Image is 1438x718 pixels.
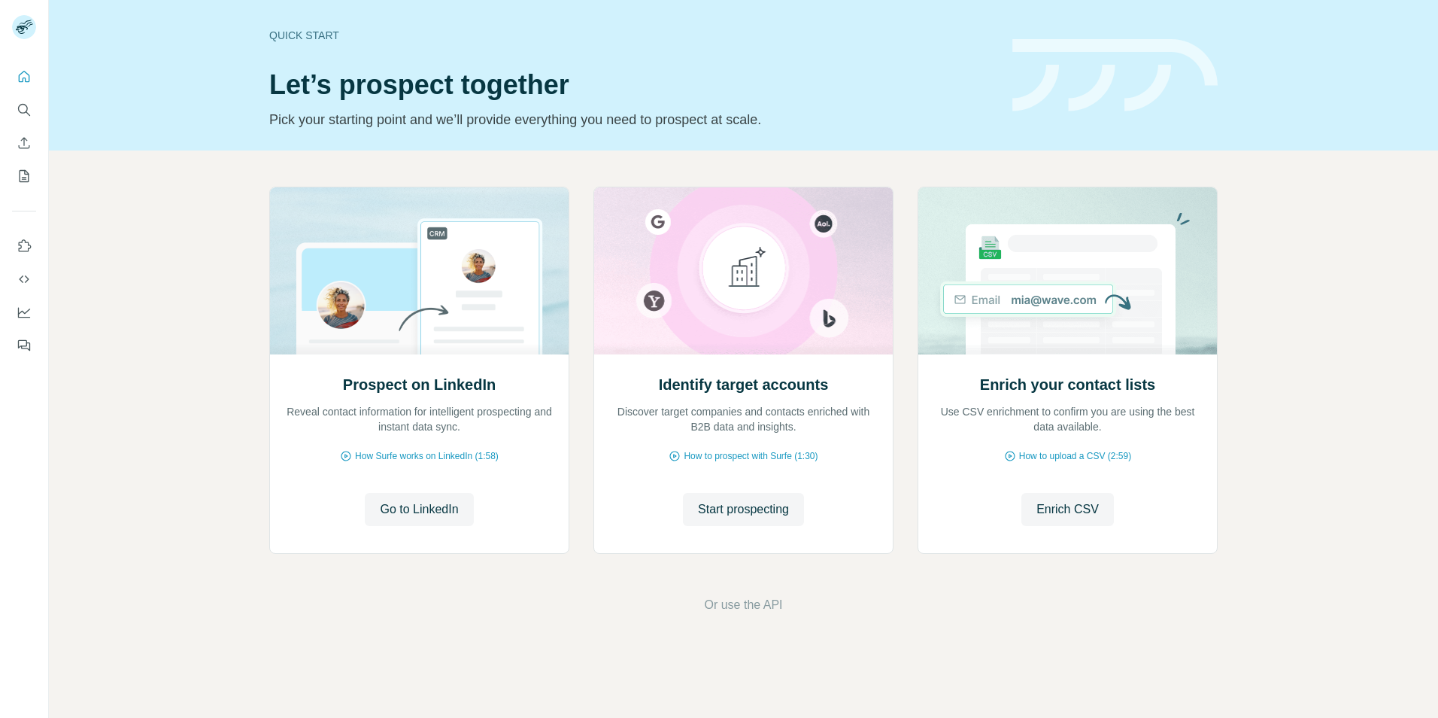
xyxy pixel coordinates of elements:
h2: Enrich your contact lists [980,374,1155,395]
button: Enrich CSV [1021,493,1114,526]
button: Use Surfe API [12,266,36,293]
h2: Identify target accounts [659,374,829,395]
button: Dashboard [12,299,36,326]
p: Pick your starting point and we’ll provide everything you need to prospect at scale. [269,109,994,130]
button: Use Surfe on LinkedIn [12,233,36,260]
p: Discover target companies and contacts enriched with B2B data and insights. [609,404,878,434]
span: Start prospecting [698,500,789,519]
p: Use CSV enrichment to confirm you are using the best data available. [933,404,1202,434]
span: How Surfe works on LinkedIn (1:58) [355,449,499,463]
button: My lists [12,163,36,190]
img: Enrich your contact lists [918,187,1218,354]
h2: Prospect on LinkedIn [343,374,496,395]
p: Reveal contact information for intelligent prospecting and instant data sync. [285,404,554,434]
img: Identify target accounts [593,187,893,354]
button: Or use the API [704,596,782,614]
div: Quick start [269,28,994,43]
span: Enrich CSV [1036,500,1099,519]
button: Start prospecting [683,493,804,526]
button: Go to LinkedIn [365,493,473,526]
button: Quick start [12,63,36,90]
button: Enrich CSV [12,129,36,157]
button: Feedback [12,332,36,359]
span: How to upload a CSV (2:59) [1019,449,1131,463]
h1: Let’s prospect together [269,70,994,100]
span: How to prospect with Surfe (1:30) [684,449,818,463]
span: Go to LinkedIn [380,500,458,519]
img: Prospect on LinkedIn [269,187,569,354]
img: banner [1012,39,1218,112]
button: Search [12,96,36,123]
